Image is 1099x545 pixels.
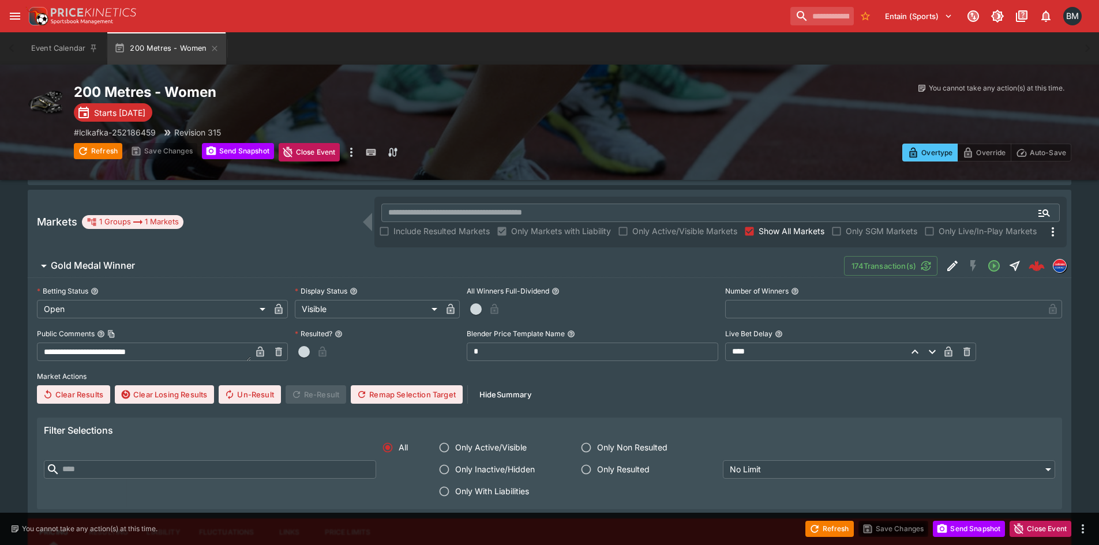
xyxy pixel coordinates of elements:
button: Remap Selection Target [351,385,463,404]
span: Re-Result [286,385,346,404]
button: Straight [1004,255,1025,276]
button: open drawer [5,6,25,27]
button: Refresh [805,521,854,537]
p: All Winners Full-Dividend [467,286,549,296]
button: 174Transaction(s) [844,256,937,276]
h6: Gold Medal Winner [51,260,135,272]
span: Show All Markets [759,225,824,237]
p: Live Bet Delay [725,329,772,339]
span: Only Live/In-Play Markets [939,225,1037,237]
button: Send Snapshot [933,521,1005,537]
p: Auto-Save [1030,146,1066,159]
button: Un-Result [219,385,280,404]
p: You cannot take any action(s) at this time. [22,524,157,534]
button: Event Calendar [24,32,105,65]
div: Byron Monk [1063,7,1082,25]
button: All Winners Full-Dividend [552,287,560,295]
span: Only Active/Visible Markets [632,225,737,237]
p: Overtype [921,146,952,159]
span: Only Resulted [597,463,650,475]
div: Visible [295,300,441,318]
button: Betting Status [91,287,99,295]
button: Resulted? [335,330,343,338]
button: Overtype [902,144,958,161]
p: Resulted? [295,329,332,339]
button: SGM Disabled [963,255,984,276]
span: Only Active/Visible [455,441,527,453]
img: PriceKinetics Logo [25,5,48,28]
h6: Filter Selections [44,424,1055,437]
p: Display Status [295,286,347,296]
img: Sportsbook Management [51,19,113,24]
button: Live Bet Delay [775,330,783,338]
span: Only With Liabilities [455,485,529,497]
div: 84dc0fb6-f9bf-4f0e-a7fc-5fe15d1ef240 [1029,258,1045,274]
button: Close Event [279,143,340,161]
button: more [1076,522,1090,536]
h2: Copy To Clipboard [74,83,573,101]
span: Only SGM Markets [846,225,917,237]
button: Auto-Save [1011,144,1071,161]
button: more [344,143,358,161]
span: Only Non Resulted [597,441,667,453]
button: No Bookmarks [856,7,875,25]
button: Number of Winners [791,287,799,295]
input: search [790,7,854,25]
h5: Markets [37,215,77,228]
button: Connected to PK [963,6,984,27]
button: Override [957,144,1011,161]
p: Override [976,146,1006,159]
svg: More [1046,225,1060,239]
p: Public Comments [37,329,95,339]
a: 84dc0fb6-f9bf-4f0e-a7fc-5fe15d1ef240 [1025,254,1048,277]
button: HideSummary [472,385,538,404]
p: Betting Status [37,286,88,296]
button: Send Snapshot [202,143,274,159]
span: Only Inactive/Hidden [455,463,535,475]
span: Include Resulted Markets [393,225,490,237]
div: lclkafka [1053,259,1067,273]
div: No Limit [723,460,1055,479]
button: Toggle light/dark mode [987,6,1008,27]
div: Open [37,300,269,318]
button: Notifications [1036,6,1056,27]
button: Byron Monk [1060,3,1085,29]
label: Market Actions [37,368,1062,385]
p: Blender Price Template Name [467,329,565,339]
button: Select Tenant [878,7,959,25]
span: All [399,441,408,453]
button: Display Status [350,287,358,295]
p: Number of Winners [725,286,789,296]
button: Documentation [1011,6,1032,27]
img: athletics.png [28,83,65,120]
button: 200 Metres - Women [107,32,226,65]
button: Clear Results [37,385,110,404]
button: Blender Price Template Name [567,330,575,338]
button: Open [984,255,1004,276]
p: Copy To Clipboard [74,126,156,138]
button: Edit Detail [942,255,963,276]
button: Gold Medal Winner [28,254,844,277]
button: Clear Losing Results [115,385,214,404]
img: logo-cerberus--red.svg [1029,258,1045,274]
span: Only Markets with Liability [511,225,611,237]
div: Start From [902,144,1071,161]
p: Starts [DATE] [94,107,145,119]
button: Open [1034,202,1055,223]
svg: Open [987,259,1001,273]
p: Revision 315 [174,126,221,138]
button: Refresh [74,143,122,159]
button: Public CommentsCopy To Clipboard [97,330,105,338]
p: You cannot take any action(s) at this time. [929,83,1064,93]
button: Close Event [1010,521,1071,537]
button: Copy To Clipboard [107,330,115,338]
div: 1 Groups 1 Markets [87,215,179,229]
img: PriceKinetics [51,8,136,17]
img: lclkafka [1053,260,1066,272]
